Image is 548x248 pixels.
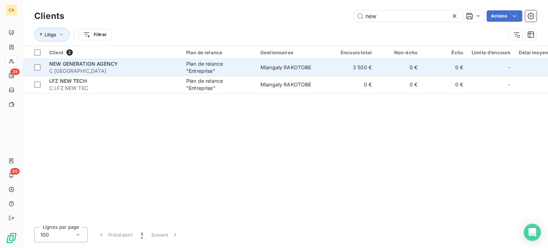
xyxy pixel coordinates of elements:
[260,64,311,70] span: Miangaly RAKOTOBE
[472,50,510,55] div: Limite d’encours
[376,76,422,93] td: 0 €
[6,4,17,16] div: CA
[260,50,326,55] div: Gestionnaires
[10,69,20,75] span: 38
[49,85,178,92] span: C LFZ NEW TEC
[93,227,137,242] button: Précédent
[380,50,417,55] div: Non-échu
[49,78,87,84] span: LFZ NEW TECH
[6,232,17,244] img: Logo LeanPay
[376,59,422,76] td: 0 €
[40,231,49,238] span: 100
[330,76,376,93] td: 0 €
[422,59,467,76] td: 0 €
[45,32,56,37] span: Litige
[186,77,252,92] div: Plan de relance "Entreprise"
[141,231,143,238] span: 1
[10,168,20,174] span: 60
[34,28,70,41] button: Litige
[66,49,73,56] span: 2
[186,60,252,75] div: Plan de relance "Entreprise"
[260,81,311,87] span: Miangaly RAKOTOBE
[147,227,183,242] button: Suivant
[49,50,64,55] span: Client
[78,29,111,40] button: Filtrer
[354,10,461,22] input: Rechercher
[487,10,522,22] button: Actions
[6,70,17,81] a: 38
[186,50,252,55] div: Plan de relance
[508,64,510,71] span: -
[330,59,376,76] td: 3 500 €
[49,61,118,67] span: NEW GENERATION AGENCY
[524,224,541,241] div: Open Intercom Messenger
[137,227,147,242] button: 1
[335,50,372,55] div: Encours total
[49,67,178,75] span: C [GEOGRAPHIC_DATA]
[508,81,510,88] span: -
[34,10,64,22] h3: Clients
[422,76,467,93] td: 0 €
[426,50,463,55] div: Échu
